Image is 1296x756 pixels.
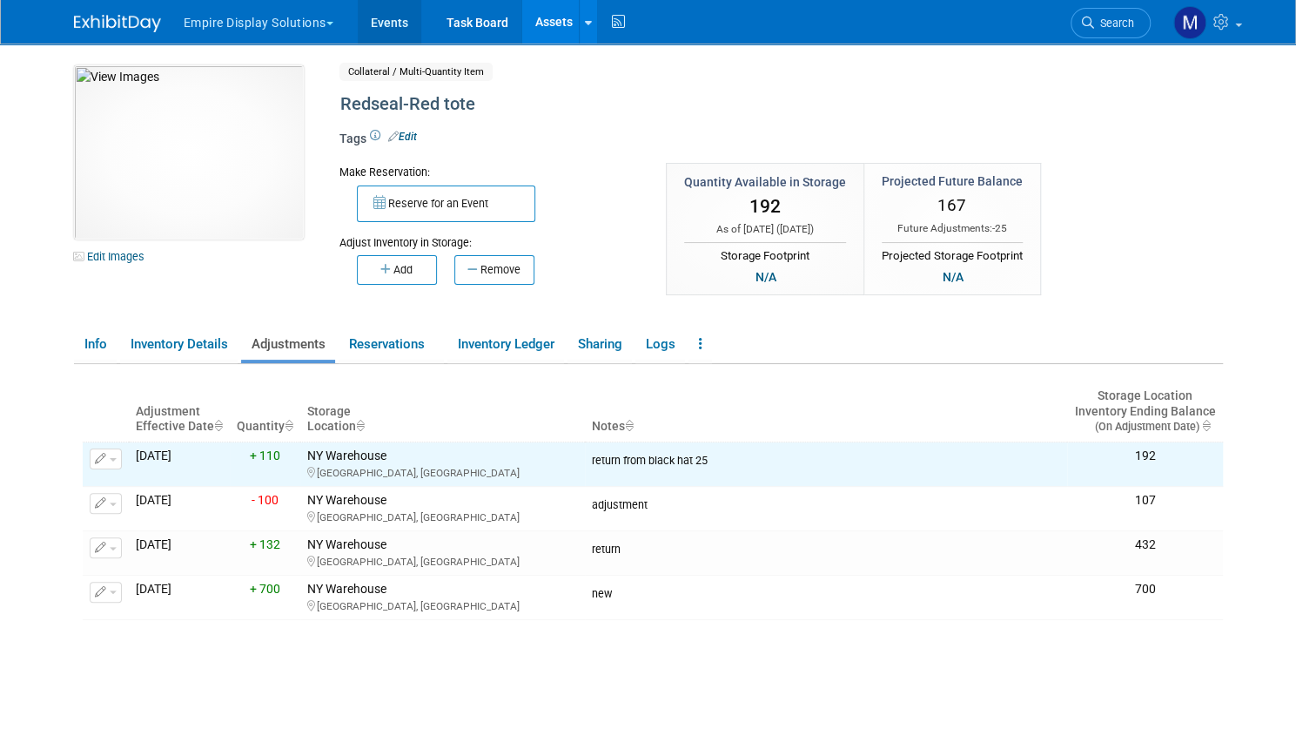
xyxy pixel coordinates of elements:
[339,63,493,81] span: Collateral / Multi-Quantity Item
[1074,582,1215,597] div: 700
[388,131,417,143] a: Edit
[592,449,1060,468] div: return from black hat 25
[357,255,437,285] button: Add
[780,223,810,235] span: [DATE]
[937,267,969,287] div: N/A
[339,130,1097,159] div: Tags
[252,493,279,507] span: - 100
[1079,420,1199,433] span: (On Adjustment Date)
[230,381,300,442] th: Quantity : activate to sort column ascending
[684,222,846,237] div: As of [DATE] ( )
[585,381,1067,442] th: Notes : activate to sort column ascending
[129,487,230,531] td: [DATE]
[937,195,966,215] span: 167
[250,537,280,551] span: + 132
[307,509,578,524] div: [GEOGRAPHIC_DATA], [GEOGRAPHIC_DATA]
[74,65,304,240] img: View Images
[250,449,280,462] span: + 110
[1074,493,1215,509] div: 107
[1094,17,1134,30] span: Search
[129,530,230,575] td: [DATE]
[1173,6,1206,39] img: Matt h
[300,381,585,442] th: Storage Location : activate to sort column ascending
[307,493,578,524] div: NY Warehouse
[307,464,578,480] div: [GEOGRAPHIC_DATA], [GEOGRAPHIC_DATA]
[750,267,782,287] div: N/A
[307,582,578,613] div: NY Warehouse
[684,173,846,191] div: Quantity Available in Storage
[684,242,846,265] div: Storage Footprint
[1067,381,1222,442] th: Storage LocationInventory Ending Balance (On Adjustment Date) : activate to sort column ascending
[334,89,1097,120] div: Redseal-Red tote
[447,329,564,360] a: Inventory Ledger
[882,172,1023,190] div: Projected Future Balance
[1074,537,1215,553] div: 432
[120,329,238,360] a: Inventory Details
[749,196,781,217] span: 192
[339,222,640,251] div: Adjust Inventory in Storage:
[992,222,1007,234] span: -25
[74,15,161,32] img: ExhibitDay
[129,442,230,487] td: [DATE]
[454,255,534,285] button: Remove
[129,381,230,442] th: Adjustment Effective Date : activate to sort column ascending
[250,582,280,596] span: + 700
[307,537,578,569] div: NY Warehouse
[74,246,151,267] a: Edit Images
[592,582,1060,601] div: new
[339,329,444,360] a: Reservations
[241,329,335,360] a: Adjustments
[882,242,1023,265] div: Projected Storage Footprint
[357,186,535,222] button: Reserve for an Event
[635,329,685,360] a: Logs
[1071,8,1151,38] a: Search
[882,221,1023,236] div: Future Adjustments:
[307,553,578,569] div: [GEOGRAPHIC_DATA], [GEOGRAPHIC_DATA]
[592,493,1060,512] div: adjustment
[339,163,640,180] div: Make Reservation:
[129,575,230,619] td: [DATE]
[592,537,1060,557] div: return
[307,597,578,613] div: [GEOGRAPHIC_DATA], [GEOGRAPHIC_DATA]
[567,329,632,360] a: Sharing
[307,449,578,480] div: NY Warehouse
[74,329,117,360] a: Info
[1074,449,1215,464] div: 192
